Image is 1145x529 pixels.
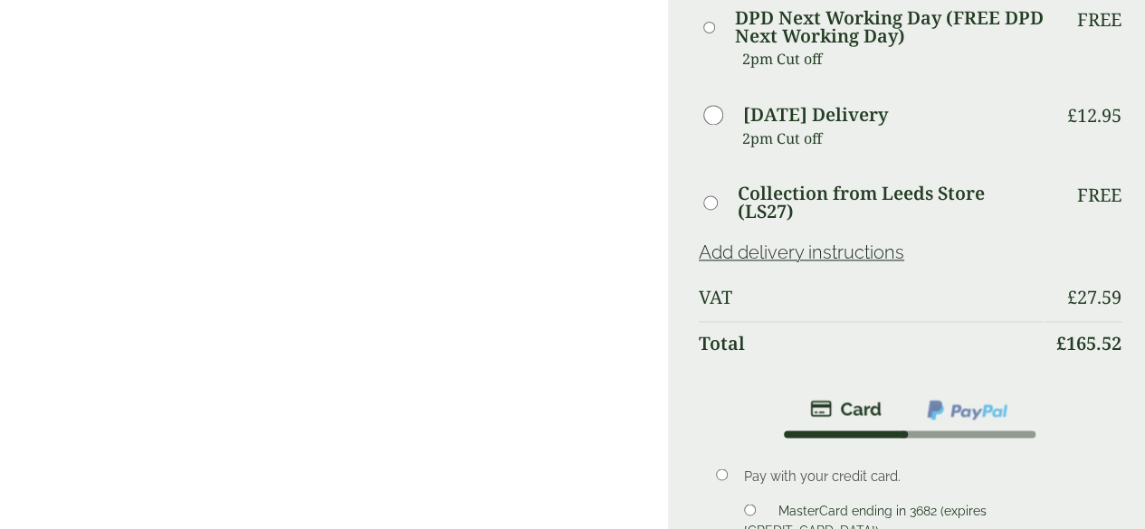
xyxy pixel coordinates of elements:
img: ppcp-gateway.png [925,398,1009,421]
p: Pay with your credit card. [744,466,1096,486]
label: Collection from Leeds Store (LS27) [738,184,1044,221]
span: £ [1067,285,1077,309]
img: stripe.png [810,398,882,420]
p: Free [1077,184,1121,206]
span: £ [1067,103,1077,128]
label: [DATE] Delivery [743,106,888,124]
p: 2pm Cut off [742,45,1044,72]
label: DPD Next Working Day (FREE DPD Next Working Day) [735,9,1044,45]
bdi: 27.59 [1067,285,1121,309]
th: VAT [699,276,1044,319]
th: Total [699,321,1044,365]
bdi: 12.95 [1067,103,1121,128]
bdi: 165.52 [1056,331,1121,355]
p: 2pm Cut off [742,125,1044,152]
span: £ [1056,331,1066,355]
a: Add delivery instructions [699,241,904,263]
p: Free [1077,9,1121,31]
